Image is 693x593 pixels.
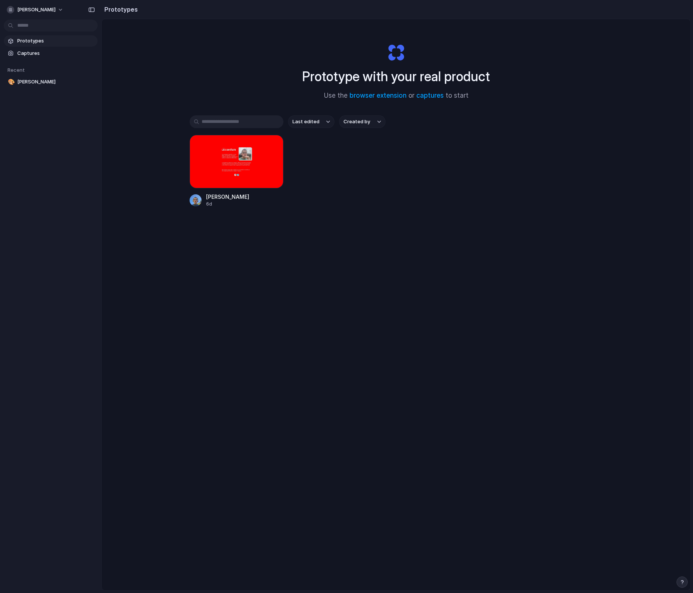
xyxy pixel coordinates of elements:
[8,78,13,86] div: 🎨
[416,92,444,99] a: captures
[292,118,319,126] span: Last edited
[8,67,25,73] span: Recent
[7,78,14,86] button: 🎨
[324,91,469,101] span: Use the or to start
[302,67,490,86] h1: Prototype with your real product
[17,37,95,45] span: Prototypes
[206,201,249,207] div: 6d
[206,193,249,201] div: [PERSON_NAME]
[17,78,95,86] span: [PERSON_NAME]
[190,135,283,207] a: Leo Denham[PERSON_NAME]6d
[4,35,98,47] a: Prototypes
[101,5,138,14] h2: Prototypes
[4,4,67,16] button: [PERSON_NAME]
[17,50,95,57] span: Captures
[4,76,98,88] a: 🎨[PERSON_NAME]
[339,115,386,128] button: Created by
[343,118,370,126] span: Created by
[350,92,407,99] a: browser extension
[4,48,98,59] a: Captures
[288,115,334,128] button: Last edited
[17,6,56,14] span: [PERSON_NAME]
